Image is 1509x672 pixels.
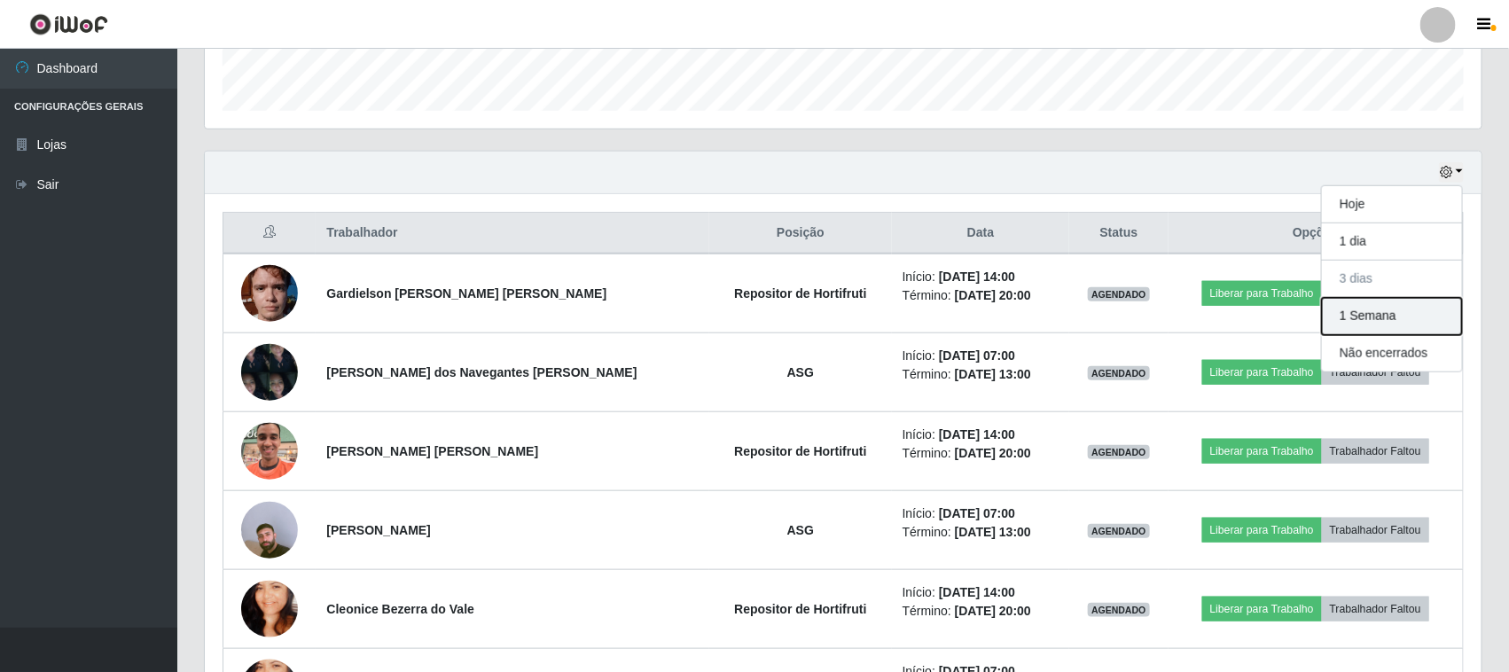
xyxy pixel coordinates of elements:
li: Início: [903,347,1059,365]
strong: Cleonice Bezerra do Vale [326,602,474,616]
li: Término: [903,365,1059,384]
button: 1 dia [1322,223,1462,261]
time: [DATE] 13:00 [955,525,1031,539]
strong: [PERSON_NAME] [326,523,430,537]
img: CoreUI Logo [29,13,108,35]
time: [DATE] 14:00 [939,270,1015,284]
span: AGENDADO [1088,445,1150,459]
th: Trabalhador [316,213,709,254]
li: Início: [903,504,1059,523]
button: Trabalhador Faltou [1322,439,1429,464]
img: 1752546714957.jpeg [241,401,298,502]
li: Início: [903,426,1059,444]
img: 1754847204273.jpeg [241,334,298,410]
th: Status [1069,213,1168,254]
li: Término: [903,286,1059,305]
time: [DATE] 20:00 [955,288,1031,302]
th: Data [892,213,1070,254]
time: [DATE] 20:00 [955,604,1031,618]
li: Término: [903,444,1059,463]
time: [DATE] 14:00 [939,585,1015,599]
img: 1756498366711.jpeg [241,480,298,581]
li: Término: [903,523,1059,542]
time: [DATE] 13:00 [955,367,1031,381]
span: AGENDADO [1088,524,1150,538]
button: Liberar para Trabalho [1202,439,1322,464]
strong: Repositor de Hortifruti [734,444,866,458]
button: Não encerrados [1322,335,1462,371]
button: Liberar para Trabalho [1202,360,1322,385]
button: Trabalhador Faltou [1322,518,1429,543]
time: [DATE] 07:00 [939,506,1015,520]
img: 1754441632912.jpeg [241,255,298,331]
strong: ASG [787,523,814,537]
span: AGENDADO [1088,366,1150,380]
time: [DATE] 07:00 [939,348,1015,363]
button: Liberar para Trabalho [1202,518,1322,543]
strong: Gardielson [PERSON_NAME] [PERSON_NAME] [326,286,606,301]
button: Trabalhador Faltou [1322,597,1429,621]
img: 1620185251285.jpeg [241,559,298,660]
button: Trabalhador Faltou [1322,360,1429,385]
strong: Repositor de Hortifruti [734,286,866,301]
th: Posição [709,213,892,254]
button: Liberar para Trabalho [1202,597,1322,621]
button: 3 dias [1322,261,1462,298]
li: Início: [903,268,1059,286]
li: Início: [903,583,1059,602]
button: Hoje [1322,186,1462,223]
strong: [PERSON_NAME] dos Navegantes [PERSON_NAME] [326,365,637,379]
th: Opções [1169,213,1464,254]
time: [DATE] 14:00 [939,427,1015,441]
strong: Repositor de Hortifruti [734,602,866,616]
strong: [PERSON_NAME] [PERSON_NAME] [326,444,538,458]
button: Liberar para Trabalho [1202,281,1322,306]
li: Término: [903,602,1059,621]
span: AGENDADO [1088,287,1150,301]
button: 1 Semana [1322,298,1462,335]
time: [DATE] 20:00 [955,446,1031,460]
strong: ASG [787,365,814,379]
span: AGENDADO [1088,603,1150,617]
